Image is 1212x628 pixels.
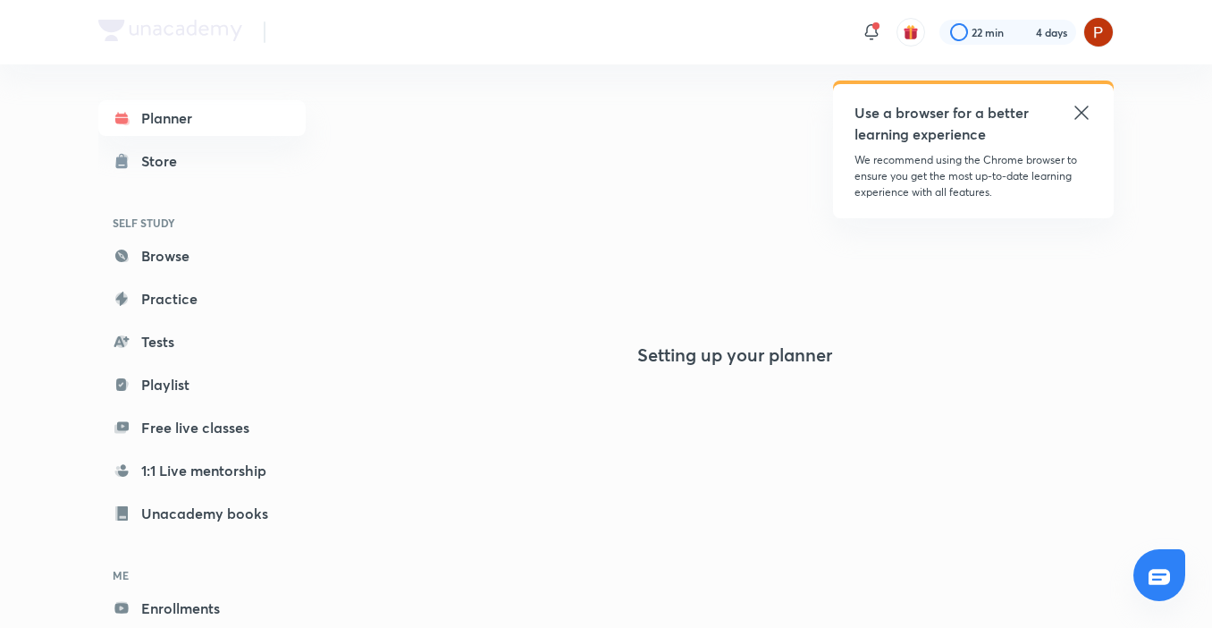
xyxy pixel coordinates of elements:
a: Browse [98,238,306,274]
img: Company Logo [98,20,242,41]
img: streak [1014,23,1032,41]
h6: ME [98,560,306,590]
a: Practice [98,281,306,317]
a: Enrollments [98,590,306,626]
a: Company Logo [98,20,242,46]
h6: SELF STUDY [98,208,306,238]
a: Playlist [98,367,306,403]
div: Store [141,150,188,172]
a: Tests [98,324,306,360]
button: avatar [896,18,925,47]
p: We recommend using the Chrome browser to ensure you get the most up-to-date learning experience w... [854,152,1092,200]
img: avatar [903,24,919,40]
a: Store [98,143,306,179]
h4: Setting up your planner [637,344,832,366]
h5: Use a browser for a better learning experience [854,102,1032,145]
a: Free live classes [98,410,306,446]
a: Planner [98,100,306,136]
a: 1:1 Live mentorship [98,453,306,488]
img: Palak [1083,17,1114,47]
a: Unacademy books [98,496,306,531]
